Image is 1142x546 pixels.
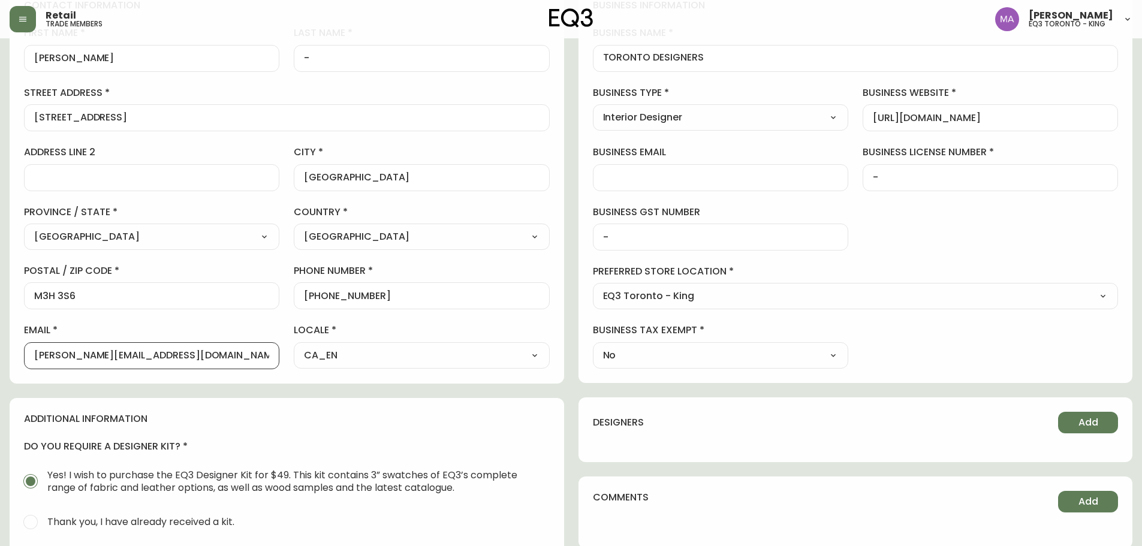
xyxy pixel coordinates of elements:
[24,206,279,219] label: province / state
[593,86,848,99] label: business type
[24,146,279,159] label: address line 2
[47,515,234,528] span: Thank you, I have already received a kit.
[863,146,1118,159] label: business license number
[46,11,76,20] span: Retail
[593,324,848,337] label: business tax exempt
[294,264,549,277] label: phone number
[46,20,103,28] h5: trade members
[593,206,848,219] label: business gst number
[593,491,649,504] h4: comments
[1078,495,1098,508] span: Add
[549,8,593,28] img: logo
[593,146,848,159] label: business email
[1078,416,1098,429] span: Add
[24,440,550,453] h4: do you require a designer kit?
[593,265,1119,278] label: preferred store location
[863,86,1118,99] label: business website
[24,412,550,426] h4: additional information
[1058,412,1118,433] button: Add
[995,7,1019,31] img: 4f0989f25cbf85e7eb2537583095d61e
[1058,491,1118,512] button: Add
[24,324,279,337] label: email
[593,416,644,429] h4: designers
[24,86,550,99] label: street address
[294,324,549,337] label: locale
[1029,11,1113,20] span: [PERSON_NAME]
[1029,20,1105,28] h5: eq3 toronto - king
[47,469,540,494] span: Yes! I wish to purchase the EQ3 Designer Kit for $49. This kit contains 3” swatches of EQ3’s comp...
[873,112,1108,123] input: https://www.designshop.com
[294,146,549,159] label: city
[24,264,279,277] label: postal / zip code
[294,206,549,219] label: country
